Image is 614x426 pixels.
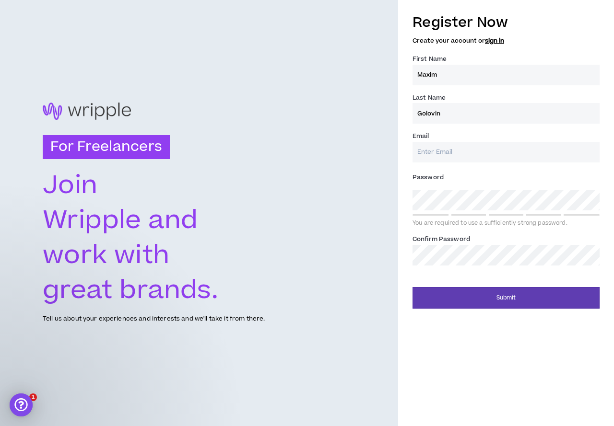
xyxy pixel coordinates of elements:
span: 1 [29,393,37,401]
text: Wripple and [43,202,199,239]
a: sign in [485,36,504,45]
div: Open Intercom Messenger [10,393,33,416]
input: First name [413,65,600,85]
label: Confirm Password [413,231,470,247]
label: Last Name [413,90,446,105]
text: great brands. [43,272,218,309]
label: First Name [413,51,447,67]
span: Password [413,173,444,182]
text: work with [43,237,170,274]
p: Tell us about your experiences and interests and we'll take it from there. [43,314,265,323]
h3: Register Now [413,12,600,33]
input: Last name [413,103,600,124]
label: Email [413,128,429,144]
div: You are required to use a sufficiently strong password. [413,219,600,227]
text: Join [43,167,98,204]
button: Submit [413,287,600,309]
input: Enter Email [413,142,600,162]
h3: For Freelancers [43,135,170,159]
h5: Create your account or [413,37,600,44]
